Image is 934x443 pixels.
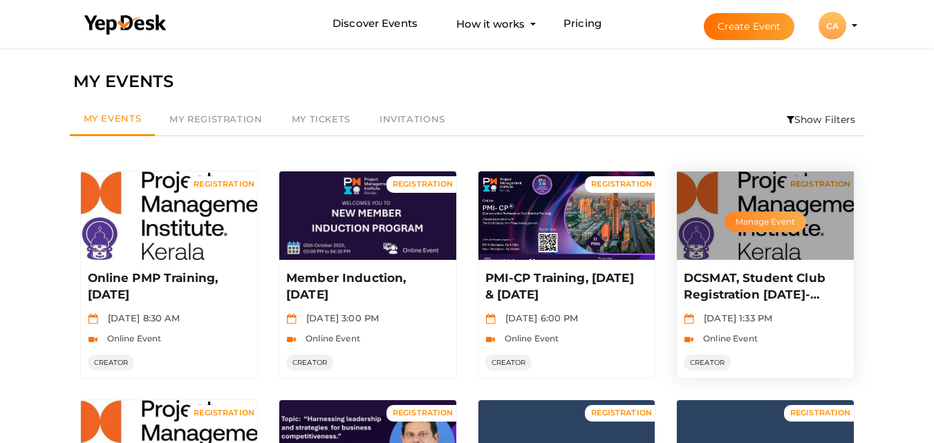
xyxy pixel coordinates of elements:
span: My Events [84,113,142,124]
span: CREATOR [88,355,135,370]
img: video-icon.svg [485,334,496,345]
a: Invitations [365,104,460,135]
button: Manage Event [725,211,806,232]
li: Show Filters [778,104,865,135]
span: [DATE] 6:00 PM [498,312,579,323]
span: Online Event [498,333,559,343]
button: Create Event [704,13,795,40]
button: CA [814,11,850,40]
a: My Tickets [277,104,365,135]
img: video-icon.svg [88,334,98,345]
img: calendar.svg [684,314,694,324]
span: Online Event [696,333,758,343]
span: CREATOR [286,355,333,370]
p: Member Induction, [DATE] [286,270,446,303]
div: CA [819,12,846,39]
div: MY EVENTS [73,68,861,95]
span: Online Event [299,333,360,343]
img: video-icon.svg [286,334,297,345]
a: My Events [70,104,156,136]
img: video-icon.svg [684,334,694,345]
span: CREATOR [485,355,532,370]
profile-pic: CA [819,21,846,31]
span: Invitations [380,113,445,124]
span: My Registration [169,113,262,124]
a: Discover Events [333,11,418,37]
button: How it works [452,11,529,37]
p: Online PMP Training, [DATE] [88,270,247,303]
span: [DATE] 8:30 AM [101,312,180,323]
p: PMI-CP Training, [DATE] & [DATE] [485,270,645,303]
span: Online Event [100,333,162,343]
span: My Tickets [292,113,351,124]
span: [DATE] 1:33 PM [697,312,772,323]
p: DCSMAT, Student Club Registration [DATE]-[DATE] [684,270,843,303]
a: Pricing [563,11,601,37]
span: [DATE] 3:00 PM [299,312,379,323]
a: My Registration [155,104,277,135]
span: CREATOR [684,355,731,370]
img: calendar.svg [88,314,98,324]
img: calendar.svg [286,314,297,324]
img: calendar.svg [485,314,496,324]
